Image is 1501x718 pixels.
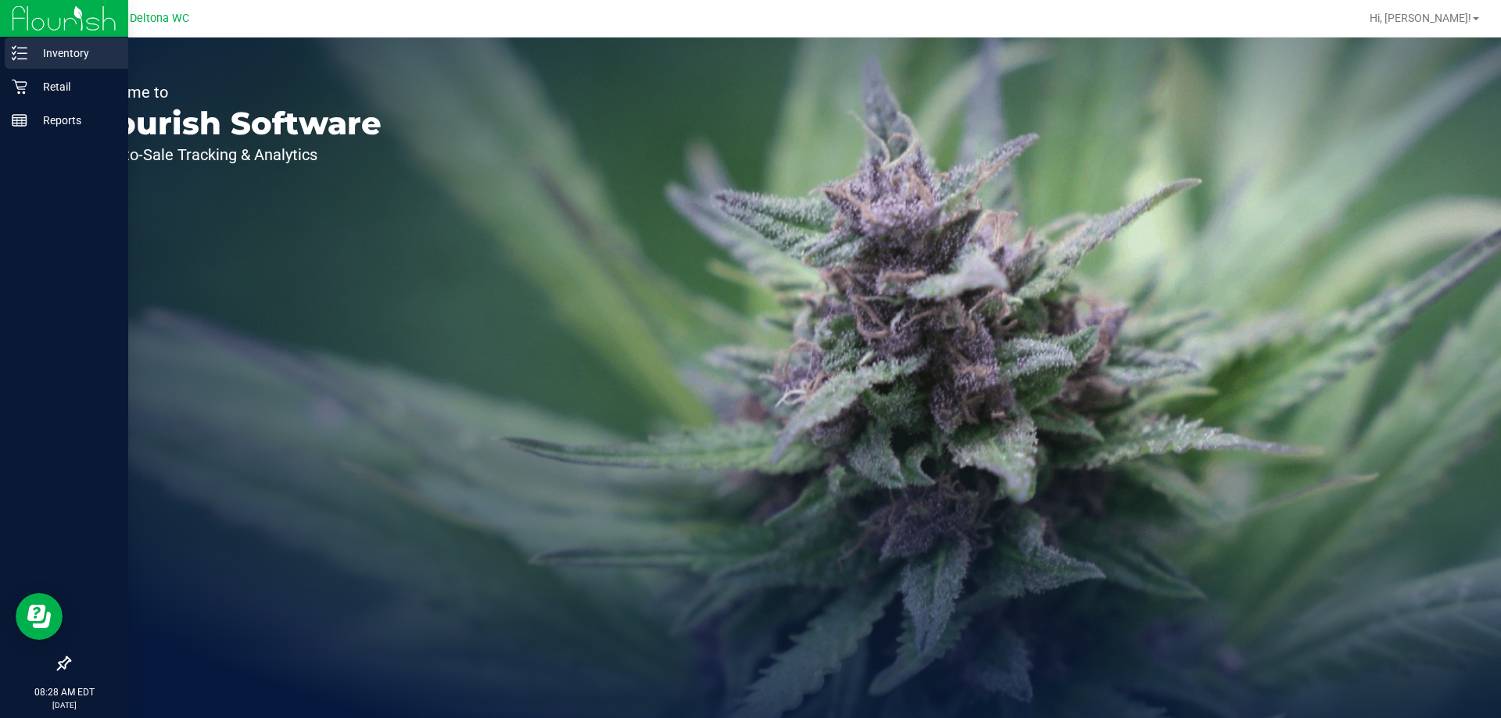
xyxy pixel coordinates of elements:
[27,77,121,96] p: Retail
[27,111,121,130] p: Reports
[12,79,27,95] inline-svg: Retail
[27,44,121,63] p: Inventory
[84,147,382,163] p: Seed-to-Sale Tracking & Analytics
[16,593,63,640] iframe: Resource center
[7,685,121,699] p: 08:28 AM EDT
[84,108,382,139] p: Flourish Software
[12,45,27,61] inline-svg: Inventory
[12,113,27,128] inline-svg: Reports
[1370,12,1471,24] span: Hi, [PERSON_NAME]!
[130,12,189,25] span: Deltona WC
[84,84,382,100] p: Welcome to
[7,699,121,711] p: [DATE]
